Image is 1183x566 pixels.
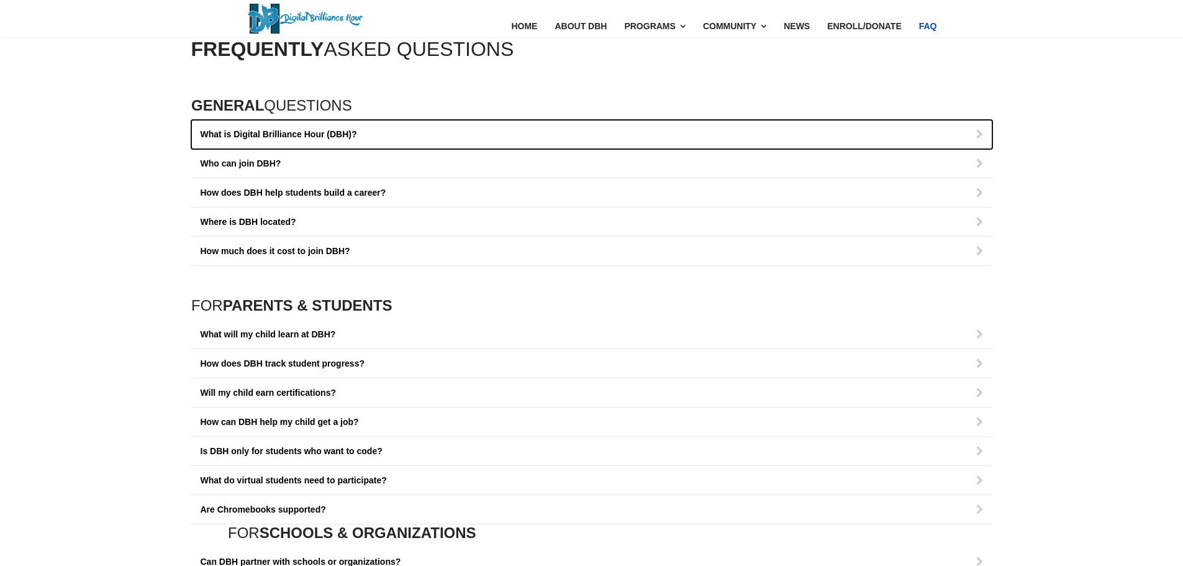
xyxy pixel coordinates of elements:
h4: FOR [228,524,476,542]
span: Will my child earn certifications? [201,388,336,398]
button: How much does it cost to join DBH?Toggle Direction Icon 5 [191,237,992,266]
button: How does DBH help students build a career?Toggle Direction Icon 3 [191,178,992,208]
span: What will my child learn at DBH? [201,329,336,339]
span: Toggle Direction Icon 4 [976,414,983,429]
strong: SCHOOLS & ORGANIZATIONS [259,524,476,541]
button: Who can join DBH?Toggle Direction Icon 2 [191,149,992,178]
button: How does DBH track student progress?Toggle Direction Icon 2 [191,349,992,378]
span: Toggle Direction Icon 1 [976,326,983,342]
iframe: Chat Widget [959,422,1183,566]
strong: GENERAL [191,97,264,114]
h2: ASKED QUESTIONS [191,37,514,61]
span: Are Chromebooks supported? [201,504,326,514]
span: Toggle Direction Icon 5 [976,244,983,259]
button: Is DBH only for students who want to code?Toggle Direction Icon 5 [191,437,992,466]
img: Digital Brilliance Hour [247,4,363,34]
span: Where is DBH located? [201,217,296,227]
span: Toggle Direction Icon 2 [976,156,983,171]
span: Who can join DBH? [201,158,281,168]
h4: FOR [191,297,392,315]
span: Is DBH only for students who want to code? [201,446,383,456]
span: How does DBH help students build a career? [201,188,386,198]
button: What will my child learn at DBH?Toggle Direction Icon 1 [191,320,992,349]
button: What is Digital Brilliance Hour (DBH)?Toggle Direction Icon 1 [191,120,992,149]
span: How much does it cost to join DBH? [201,246,350,256]
strong: PARENTS & STUDENTS [222,297,392,314]
span: Toggle Direction Icon 3 [976,185,983,201]
span: How does DBH track student progress? [201,358,365,368]
span: Toggle Direction Icon 4 [976,214,983,230]
button: Are Chromebooks supported?Toggle Direction Icon 7 [191,495,992,524]
span: What do virtual students need to participate? [201,475,387,485]
span: Toggle Direction Icon 1 [976,127,983,142]
h4: QUESTIONS [191,97,352,115]
button: How can DBH help my child get a job?Toggle Direction Icon 4 [191,408,992,437]
button: Where is DBH located?Toggle Direction Icon 4 [191,208,992,237]
strong: FREQUENTLY [191,38,324,60]
span: Toggle Direction Icon 3 [976,385,983,400]
span: How can DBH help my child get a job? [201,417,359,427]
button: What do virtual students need to participate?Toggle Direction Icon 6 [191,466,992,495]
span: What is Digital Brilliance Hour (DBH)? [201,129,357,139]
button: Will my child earn certifications?Toggle Direction Icon 3 [191,378,992,408]
span: Toggle Direction Icon 2 [976,355,983,371]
